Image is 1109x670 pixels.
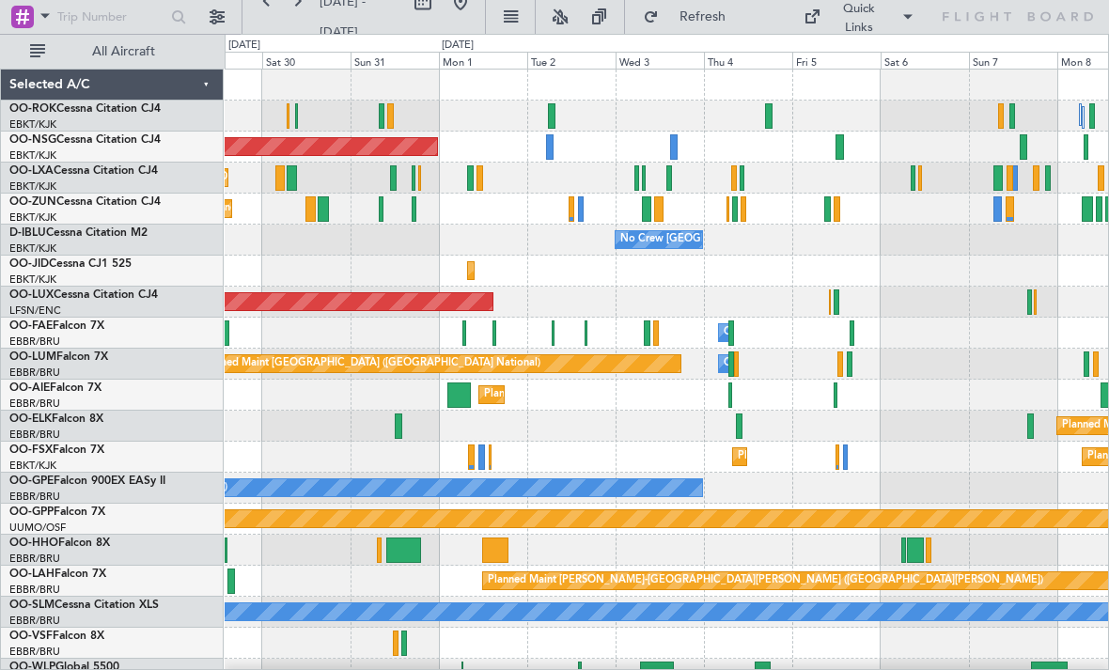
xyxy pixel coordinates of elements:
div: Thu 4 [704,52,792,69]
span: OO-AIE [9,382,50,394]
div: Fri 5 [792,52,881,69]
span: OO-LAH [9,569,55,580]
span: OO-FSX [9,444,53,456]
a: OO-NSGCessna Citation CJ4 [9,134,161,146]
div: Sun 7 [969,52,1057,69]
a: EBKT/KJK [9,242,56,256]
a: EBBR/BRU [9,552,60,566]
span: D-IBLU [9,227,46,239]
a: UUMO/OSF [9,521,66,535]
a: OO-ROKCessna Citation CJ4 [9,103,161,115]
div: Planned Maint [PERSON_NAME]-[GEOGRAPHIC_DATA][PERSON_NAME] ([GEOGRAPHIC_DATA][PERSON_NAME]) [488,567,1043,595]
span: OO-ELK [9,413,52,425]
a: EBBR/BRU [9,583,60,597]
div: Planned Maint Kortrijk-[GEOGRAPHIC_DATA] [738,443,957,471]
button: Quick Links [794,2,924,32]
a: OO-AIEFalcon 7X [9,382,102,394]
a: EBKT/KJK [9,179,56,194]
a: OO-ZUNCessna Citation CJ4 [9,196,161,208]
div: Owner Melsbroek Air Base [724,350,851,378]
span: Refresh [663,10,742,23]
a: EBKT/KJK [9,459,56,473]
span: OO-SLM [9,600,55,611]
span: OO-LUM [9,351,56,363]
div: [DATE] [228,38,260,54]
a: OO-GPEFalcon 900EX EASy II [9,475,165,487]
a: OO-JIDCessna CJ1 525 [9,258,132,270]
a: EBBR/BRU [9,428,60,442]
div: Sat 30 [262,52,351,69]
a: EBKT/KJK [9,148,56,163]
div: Sun 31 [351,52,439,69]
span: OO-GPP [9,506,54,518]
a: OO-FAEFalcon 7X [9,320,104,332]
a: OO-SLMCessna Citation XLS [9,600,159,611]
div: Planned Maint Kortrijk-[GEOGRAPHIC_DATA] [473,257,692,285]
div: Mon 1 [439,52,527,69]
span: OO-JID [9,258,49,270]
a: EBBR/BRU [9,397,60,411]
a: EBKT/KJK [9,117,56,132]
a: LFSN/ENC [9,304,61,318]
a: OO-LUXCessna Citation CJ4 [9,289,158,301]
div: [DATE] [442,38,474,54]
a: EBBR/BRU [9,645,60,659]
a: OO-VSFFalcon 8X [9,631,104,642]
a: EBBR/BRU [9,614,60,628]
div: Planned Maint [GEOGRAPHIC_DATA] ([GEOGRAPHIC_DATA] National) [200,350,540,378]
a: EBBR/BRU [9,366,60,380]
a: OO-LAHFalcon 7X [9,569,106,580]
div: Sat 6 [881,52,969,69]
a: OO-ELKFalcon 8X [9,413,103,425]
span: OO-LUX [9,289,54,301]
input: Trip Number [57,3,165,31]
span: OO-NSG [9,134,56,146]
a: EBKT/KJK [9,210,56,225]
div: No Crew [GEOGRAPHIC_DATA] ([GEOGRAPHIC_DATA] National) [620,226,935,254]
a: OO-LUMFalcon 7X [9,351,108,363]
span: OO-HHO [9,538,58,549]
button: All Aircraft [21,37,204,67]
span: OO-FAE [9,320,53,332]
a: OO-FSXFalcon 7X [9,444,104,456]
a: EBKT/KJK [9,273,56,287]
span: OO-GPE [9,475,54,487]
div: Tue 2 [527,52,616,69]
span: All Aircraft [49,45,198,58]
span: OO-LXA [9,165,54,177]
button: Refresh [634,2,747,32]
a: OO-HHOFalcon 8X [9,538,110,549]
a: OO-LXACessna Citation CJ4 [9,165,158,177]
a: EBBR/BRU [9,490,60,504]
a: EBBR/BRU [9,335,60,349]
a: OO-GPPFalcon 7X [9,506,105,518]
span: OO-VSF [9,631,53,642]
div: Wed 3 [616,52,704,69]
div: Planned Maint [GEOGRAPHIC_DATA] ([GEOGRAPHIC_DATA]) [484,381,780,409]
span: OO-ROK [9,103,56,115]
div: Owner Melsbroek Air Base [724,319,851,347]
span: OO-ZUN [9,196,56,208]
a: D-IBLUCessna Citation M2 [9,227,148,239]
